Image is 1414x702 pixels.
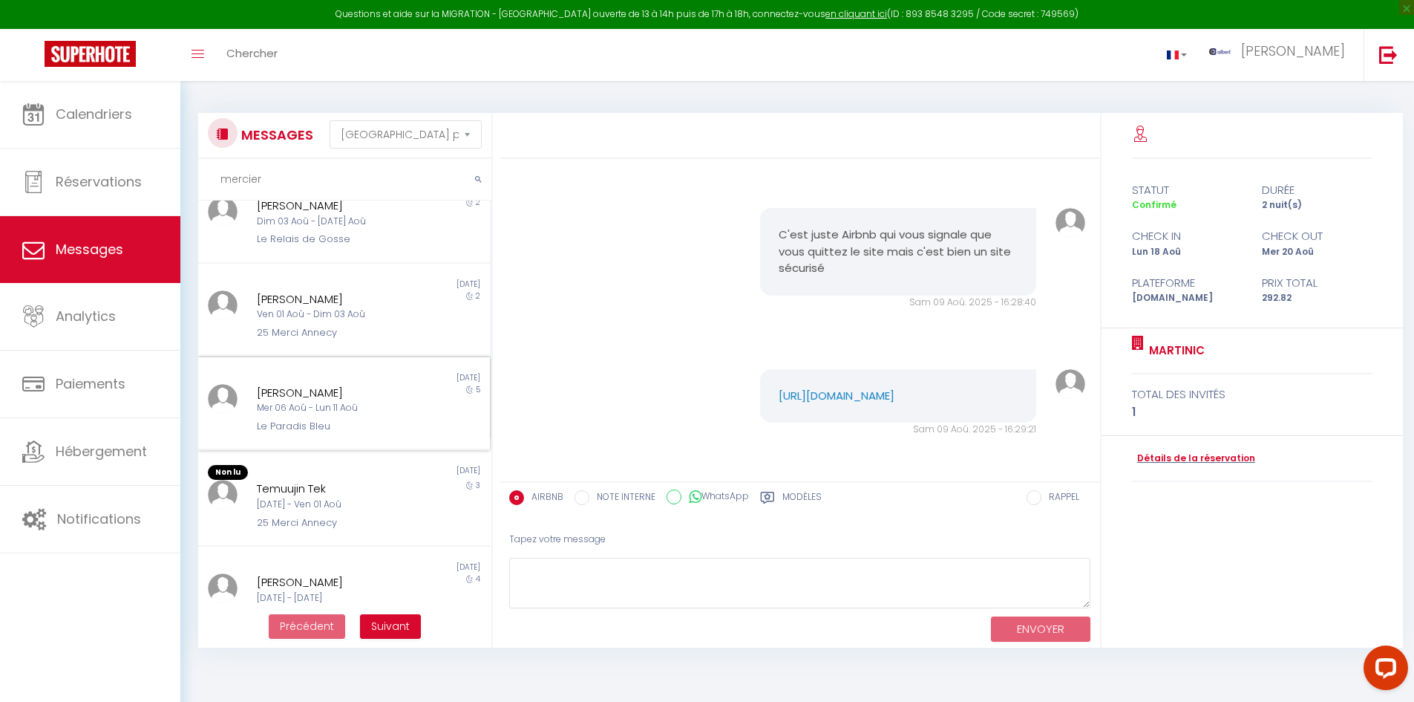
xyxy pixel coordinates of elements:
[257,325,407,340] div: 25 Merci Annecy
[1132,198,1176,211] span: Confirmé
[779,388,894,403] a: [URL][DOMAIN_NAME]
[1122,245,1252,259] div: Lun 18 Aoû
[589,490,655,507] label: NOTE INTERNE
[371,619,410,634] span: Suivant
[208,573,238,603] img: ...
[56,105,132,123] span: Calendriers
[208,480,238,510] img: ...
[476,290,480,302] span: 2
[257,591,407,605] div: [DATE] - [DATE]
[257,232,407,247] div: Le Relais de Gosse
[56,307,116,325] span: Analytics
[56,442,147,461] span: Hébergement
[1132,403,1373,421] div: 1
[1055,369,1085,399] img: ...
[57,510,141,528] span: Notifications
[1132,386,1373,403] div: total des invités
[257,290,407,308] div: [PERSON_NAME]
[215,29,289,81] a: Chercher
[1252,245,1382,259] div: Mer 20 Aoû
[782,490,822,509] label: Modèles
[344,279,489,290] div: [DATE]
[344,372,489,384] div: [DATE]
[1252,181,1382,199] div: durée
[280,619,334,634] span: Précédent
[476,197,480,208] span: 2
[991,617,1090,643] button: ENVOYER
[226,45,278,61] span: Chercher
[1209,48,1231,55] img: ...
[681,490,749,506] label: WhatsApp
[1122,181,1252,199] div: statut
[56,240,123,259] span: Messages
[1144,342,1205,360] a: Martinic
[825,7,887,20] a: en cliquant ici
[56,374,125,393] span: Paiements
[257,419,407,434] div: Le Paradis Bleu
[208,465,248,480] span: Non lu
[198,159,491,201] input: Rechercher un mot clé
[257,384,407,402] div: [PERSON_NAME]
[1055,208,1085,238] img: ...
[1122,291,1252,305] div: [DOMAIN_NAME]
[257,480,407,498] div: Temuujin Tek
[524,490,563,507] label: AIRBNB
[238,118,313,152] h3: MESSAGES
[56,172,142,191] span: Réservations
[257,308,407,322] div: Ven 01 Aoû - Dim 03 Aoû
[360,614,421,640] button: Next
[476,384,480,395] span: 5
[476,573,480,585] span: 4
[1132,452,1255,466] a: Détails de la réservation
[1252,227,1382,245] div: check out
[1252,274,1382,292] div: Prix total
[1041,490,1079,507] label: RAPPEL
[257,215,407,229] div: Dim 03 Aoû - [DATE] Aoû
[1252,198,1382,212] div: 2 nuit(s)
[760,296,1036,310] div: Sam 09 Aoû. 2025 - 16:28:40
[257,197,407,215] div: [PERSON_NAME]
[509,521,1090,558] div: Tapez votre message
[760,423,1036,437] div: Sam 09 Aoû. 2025 - 16:29:21
[269,614,345,640] button: Previous
[257,573,407,591] div: [PERSON_NAME]
[1352,640,1414,702] iframe: LiveChat chat widget
[257,401,407,415] div: Mer 06 Aoû - Lun 11 Aoû
[1122,274,1252,292] div: Plateforme
[208,290,238,320] img: ...
[1241,42,1345,60] span: [PERSON_NAME]
[344,465,489,480] div: [DATE]
[1379,45,1398,64] img: logout
[208,384,238,414] img: ...
[45,41,136,67] img: Super Booking
[344,562,489,573] div: [DATE]
[208,197,238,227] img: ...
[1122,227,1252,245] div: check in
[1198,29,1364,81] a: ... [PERSON_NAME]
[779,227,1018,277] pre: C'est juste Airbnb qui vous signale que vous quittez le site mais c'est bien un site sécurisé
[476,480,480,491] span: 3
[1252,291,1382,305] div: 292.82
[257,498,407,512] div: [DATE] - Ven 01 Aoû
[257,516,407,530] div: 25 Merci Annecy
